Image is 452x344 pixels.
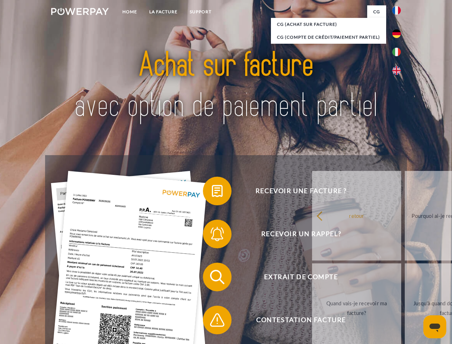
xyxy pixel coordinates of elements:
img: en [392,66,401,75]
span: Contestation Facture [213,306,389,334]
img: qb_warning.svg [208,311,226,329]
img: title-powerpay_fr.svg [68,34,384,137]
span: Recevoir une facture ? [213,177,389,205]
button: Extrait de compte [203,263,389,291]
img: qb_bill.svg [208,182,226,200]
img: qb_bell.svg [208,225,226,243]
button: Recevoir une facture ? [203,177,389,205]
iframe: Bouton de lancement de la fenêtre de messagerie [423,315,446,338]
button: Contestation Facture [203,306,389,334]
a: Support [184,5,218,18]
a: CG (achat sur facture) [271,18,386,31]
img: logo-powerpay-white.svg [51,8,109,15]
div: retour [316,211,397,220]
a: CG (Compte de crédit/paiement partiel) [271,31,386,44]
img: de [392,29,401,38]
span: Extrait de compte [213,263,389,291]
img: qb_search.svg [208,268,226,286]
a: CG [367,5,386,18]
img: it [392,48,401,56]
img: fr [392,6,401,15]
button: Recevoir un rappel? [203,220,389,248]
a: LA FACTURE [143,5,184,18]
span: Recevoir un rappel? [213,220,389,248]
div: Quand vais-je recevoir ma facture? [316,298,397,318]
a: Home [116,5,143,18]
